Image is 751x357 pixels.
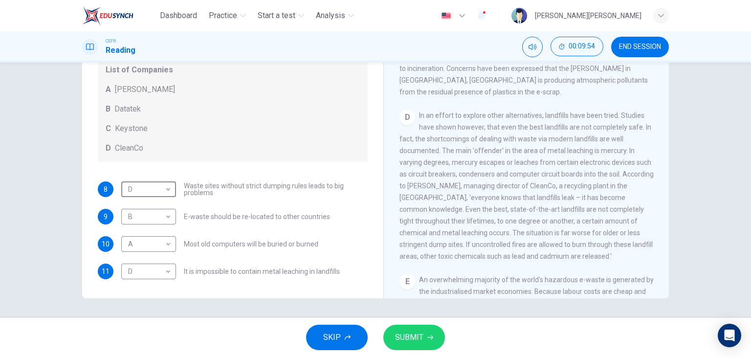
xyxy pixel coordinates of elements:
span: A [106,84,111,95]
span: 9 [104,213,108,220]
span: Practice [209,10,237,22]
span: 8 [104,186,108,193]
button: Analysis [312,7,358,24]
div: E [399,274,415,290]
div: [PERSON_NAME][PERSON_NAME] [535,10,641,22]
span: C [106,123,111,134]
button: Dashboard [156,7,201,24]
div: D [399,110,415,125]
button: Start a test [254,7,308,24]
span: D [106,142,111,154]
button: SUBMIT [383,325,445,350]
img: en [440,12,452,20]
span: Analysis [316,10,345,22]
div: B [121,203,173,231]
div: A [121,230,173,258]
div: D [121,176,173,203]
button: SKIP [306,325,368,350]
span: [PERSON_NAME] [115,84,175,95]
span: CleanCo [115,142,143,154]
span: Waste sites without strict dumping rules leads to big problems [184,182,368,196]
span: List of Companies [106,64,360,76]
a: EduSynch logo [82,6,156,25]
div: Hide [551,37,603,57]
div: Open Intercom Messenger [718,324,741,347]
span: B [106,103,110,115]
span: Dashboard [160,10,197,22]
span: E-waste should be re-located to other countries [184,213,330,220]
span: In an effort to explore other alternatives, landfills have been tried. Studies have shown however... [399,112,654,260]
span: Keystone [115,123,148,134]
span: 11 [102,268,110,275]
div: Mute [522,37,543,57]
button: Practice [205,7,250,24]
span: 00:09:54 [569,43,595,50]
div: D [121,258,173,286]
span: SKIP [323,331,341,344]
h1: Reading [106,45,135,56]
span: CEFR [106,38,116,45]
img: Profile picture [511,8,527,23]
button: END SESSION [611,37,669,57]
span: It is impossible to contain metal leaching in landfills [184,268,340,275]
span: SUBMIT [395,331,423,344]
span: END SESSION [619,43,661,51]
span: Start a test [258,10,295,22]
span: 10 [102,241,110,247]
span: Most old computers will be buried or burned [184,241,318,247]
span: Datatek [114,103,141,115]
button: 00:09:54 [551,37,603,56]
img: EduSynch logo [82,6,133,25]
